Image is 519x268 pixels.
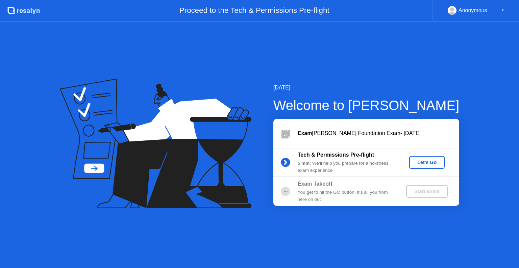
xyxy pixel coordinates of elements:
b: 5 min [298,161,310,166]
div: Anonymous [459,6,487,15]
div: Let's Go [412,160,442,165]
b: Exam Takeoff [298,181,332,187]
b: Tech & Permissions Pre-flight [298,152,374,158]
div: You get to hit the GO button! It’s all you from here on out [298,189,395,203]
div: [PERSON_NAME] Foundation Exam- [DATE] [298,129,459,137]
div: [DATE] [273,84,460,92]
div: : We’ll help you prepare for a no-stress exam experience [298,160,395,174]
div: Welcome to [PERSON_NAME] [273,95,460,115]
div: ▼ [501,6,504,15]
b: Exam [298,130,312,136]
button: Start Exam [406,185,448,198]
button: Let's Go [409,156,445,169]
div: Start Exam [409,189,445,194]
